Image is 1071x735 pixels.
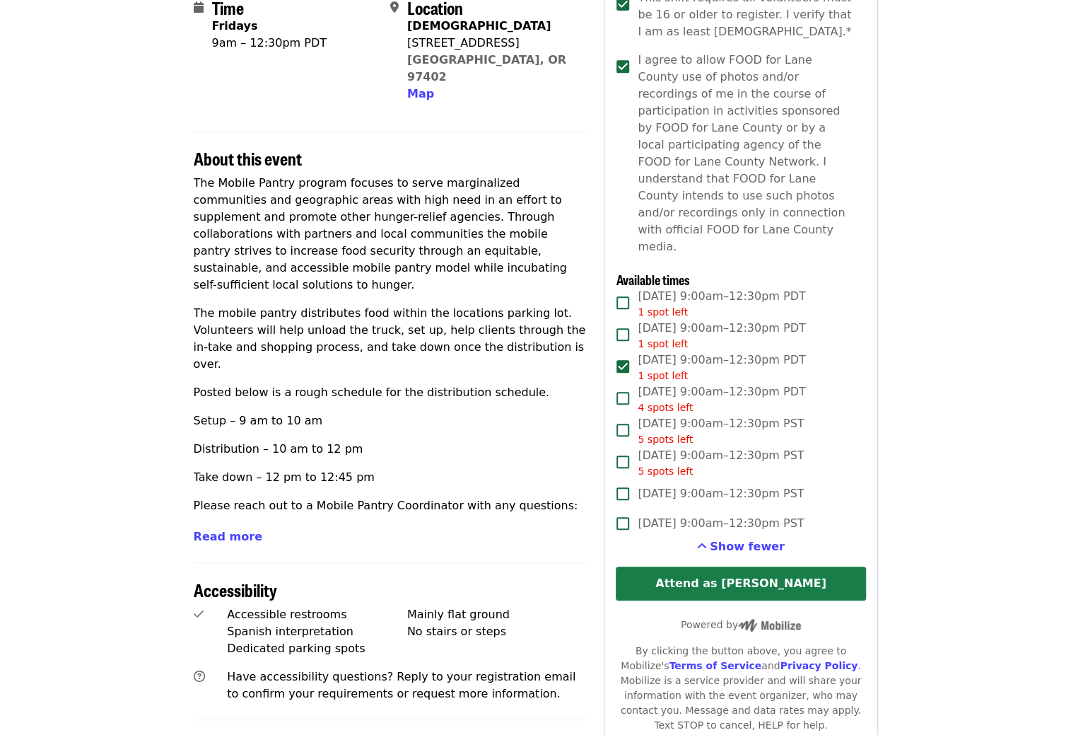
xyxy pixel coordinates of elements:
[638,485,804,502] span: [DATE] 9:00am–12:30pm PST
[638,338,688,349] span: 1 spot left
[616,270,689,289] span: Available times
[194,305,587,373] p: The mobile pantry distributes food within the locations parking lot. Volunteers will help unload ...
[669,660,761,671] a: Terms of Service
[638,402,693,413] span: 4 spots left
[194,608,204,621] i: check icon
[638,370,688,381] span: 1 spot left
[638,320,805,352] span: [DATE] 9:00am–12:30pm PDT
[227,623,407,640] div: Spanish interpretation
[227,640,407,657] div: Dedicated parking spots
[638,288,805,320] span: [DATE] 9:00am–12:30pm PDT
[194,384,587,401] p: Posted below is a rough schedule for the distribution schedule.
[710,540,785,553] span: Show fewer
[407,35,575,52] div: [STREET_ADDRESS]
[738,619,801,632] img: Powered by Mobilize
[194,1,204,14] i: calendar icon
[638,415,804,447] span: [DATE] 9:00am–12:30pm PST
[638,52,854,255] span: I agree to allow FOOD for Lane County use of photos and/or recordings of me in the course of part...
[194,526,587,560] p: [PERSON_NAME] (she/they/elle) Bilingual Mobile Pantry Coordinator - [EMAIL_ADDRESS][DOMAIN_NAME]
[638,515,804,532] span: [DATE] 9:00am–12:30pm PST
[194,469,587,486] p: Take down – 12 pm to 12:45 pm
[194,441,587,458] p: Distribution – 10 am to 12 pm
[407,606,587,623] div: Mainly flat ground
[638,434,693,445] span: 5 spots left
[390,1,399,14] i: map-marker-alt icon
[227,606,407,623] div: Accessible restrooms
[681,619,801,630] span: Powered by
[212,35,327,52] div: 9am – 12:30pm PDT
[638,306,688,318] span: 1 spot left
[407,87,434,100] span: Map
[407,86,434,103] button: Map
[780,660,858,671] a: Privacy Policy
[638,383,805,415] span: [DATE] 9:00am–12:30pm PDT
[227,670,575,700] span: Have accessibility questions? Reply to your registration email to confirm your requirements or re...
[194,528,262,545] button: Read more
[616,644,865,733] div: By clicking the button above, you agree to Mobilize's and . Mobilize is a service provider and wi...
[407,53,566,83] a: [GEOGRAPHIC_DATA], OR 97402
[407,623,587,640] div: No stairs or steps
[697,538,785,555] button: See more timeslots
[194,175,587,294] p: The Mobile Pantry program focuses to serve marginalized communities and geographic areas with hig...
[638,447,804,479] span: [DATE] 9:00am–12:30pm PST
[638,352,805,383] span: [DATE] 9:00am–12:30pm PDT
[638,465,693,477] span: 5 spots left
[616,567,865,601] button: Attend as [PERSON_NAME]
[194,530,262,543] span: Read more
[194,497,587,514] p: Please reach out to a Mobile Pantry Coordinator with any questions:
[407,19,551,33] strong: [DEMOGRAPHIC_DATA]
[194,412,587,429] p: Setup – 9 am to 10 am
[194,146,302,170] span: About this event
[194,577,277,602] span: Accessibility
[194,670,205,683] i: question-circle icon
[212,19,258,33] strong: Fridays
